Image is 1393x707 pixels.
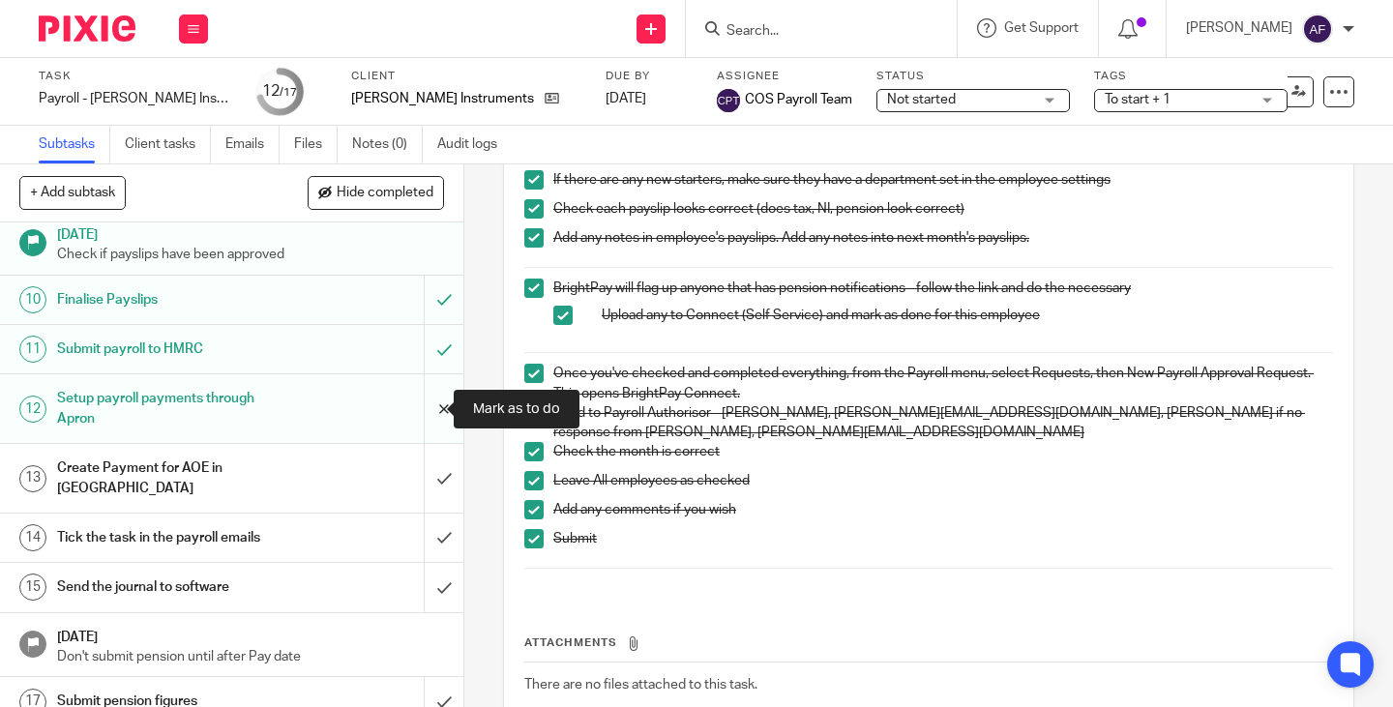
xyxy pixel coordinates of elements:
p: Send to Payroll Authorisor - [PERSON_NAME], [PERSON_NAME][EMAIL_ADDRESS][DOMAIN_NAME], [PERSON_NA... [553,403,1333,443]
span: Attachments [524,637,617,648]
p: Check if payslips have been approved [57,245,444,264]
a: Subtasks [39,126,110,163]
p: Submit [553,529,1333,548]
span: COS Payroll Team [745,90,852,109]
img: Pixie [39,15,135,42]
p: [PERSON_NAME] Instruments Ltd [351,89,535,108]
label: Assignee [717,69,852,84]
a: Emails [225,126,280,163]
label: Due by [606,69,693,84]
div: 12 [19,396,46,423]
input: Search [725,23,899,41]
h1: Setup payroll payments through Apron [57,384,289,433]
img: svg%3E [717,89,740,112]
div: 13 [19,465,46,492]
label: Client [351,69,581,84]
a: Audit logs [437,126,512,163]
label: Status [876,69,1070,84]
p: If there are any new starters, make sure they have a department set in the employee settings [553,170,1333,190]
h1: Finalise Payslips [57,285,289,314]
p: Add any comments if you wish [553,500,1333,519]
h1: Tick the task in the payroll emails [57,523,289,552]
span: To start + 1 [1105,93,1171,106]
small: /17 [280,87,297,98]
label: Tags [1094,69,1288,84]
p: Check each payslip looks correct (does tax, NI, pension look correct) [553,199,1333,219]
div: 10 [19,286,46,313]
p: Leave All employees as checked [553,471,1333,490]
span: Get Support [1004,21,1079,35]
p: Check the month is correct [553,442,1333,461]
h1: [DATE] [57,221,444,245]
span: There are no files attached to this task. [524,678,757,692]
div: 15 [19,574,46,601]
button: Hide completed [308,176,444,209]
p: BrightPay will flag up anyone that has pension notifications - follow the link and do the necessary [553,279,1333,298]
h1: Send the journal to software [57,573,289,602]
img: svg%3E [1302,14,1333,44]
h1: Create Payment for AOE in [GEOGRAPHIC_DATA] [57,454,289,503]
div: 14 [19,524,46,551]
p: Add any notes in employee's payslips. Add any notes into next month's payslips. [553,228,1333,248]
button: + Add subtask [19,176,126,209]
div: 11 [19,336,46,363]
p: Once you've checked and completed everything, from the Payroll menu, select Requests, then New Pa... [553,364,1333,403]
span: [DATE] [606,92,646,105]
label: Task [39,69,232,84]
p: Upload any to Connect (Self Service) and mark as done for this employee [602,306,1333,325]
div: Payroll - [PERSON_NAME] Instruments - BrightPay - Payday [DATE] [39,89,232,108]
h1: Submit payroll to HMRC [57,335,289,364]
a: Files [294,126,338,163]
span: Hide completed [337,186,433,201]
span: Not started [887,93,956,106]
p: [PERSON_NAME] [1186,18,1292,38]
a: Client tasks [125,126,211,163]
div: Payroll - Bailey Instruments - BrightPay - Payday 26th - September 2025 [39,89,232,108]
p: Don't submit pension until after Pay date [57,647,444,666]
a: Notes (0) [352,126,423,163]
h1: [DATE] [57,623,444,647]
div: 12 [262,80,297,103]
